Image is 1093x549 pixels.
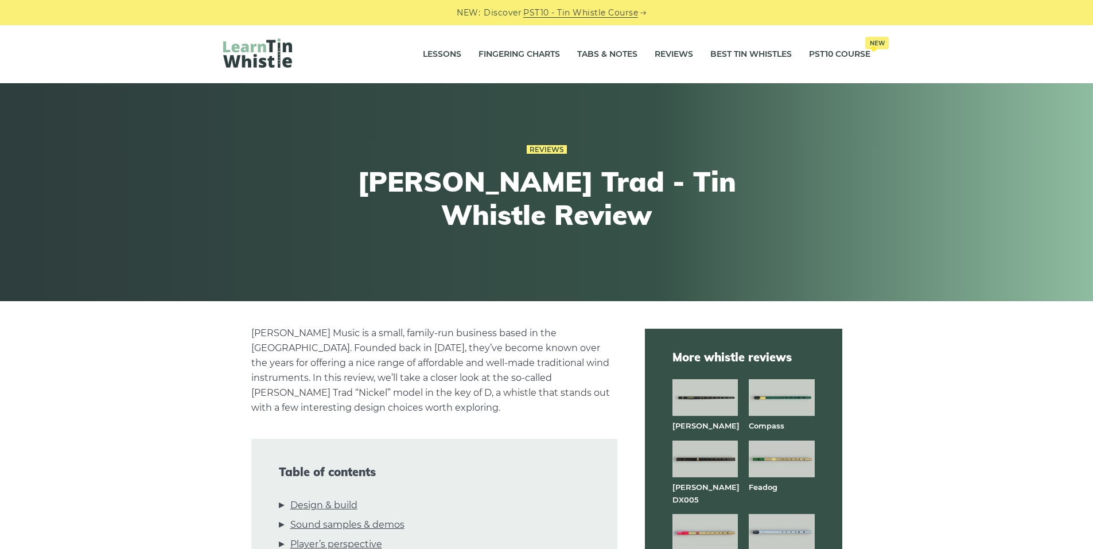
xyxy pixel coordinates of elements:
a: Fingering Charts [479,40,560,69]
a: PST10 CourseNew [809,40,870,69]
a: Lessons [423,40,461,69]
a: [PERSON_NAME] DX005 [672,482,740,504]
a: Best Tin Whistles [710,40,792,69]
span: More whistle reviews [672,349,815,365]
a: Tabs & Notes [577,40,637,69]
a: Compass [749,421,784,430]
a: [PERSON_NAME] [672,421,740,430]
span: Table of contents [279,465,590,479]
img: Feadog brass tin whistle full front view [749,441,814,477]
span: New [865,37,889,49]
img: Dixon DX005 tin whistle full front view [672,441,738,477]
a: Feadog [749,482,777,492]
a: Reviews [655,40,693,69]
p: [PERSON_NAME] Music is a small, family-run business based in the [GEOGRAPHIC_DATA]. Founded back ... [251,326,617,415]
h1: [PERSON_NAME] Trad - Tin Whistle Review [336,165,758,231]
a: Design & build [290,498,357,513]
a: Sound samples & demos [290,517,404,532]
img: LearnTinWhistle.com [223,38,292,68]
a: Reviews [527,145,567,154]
